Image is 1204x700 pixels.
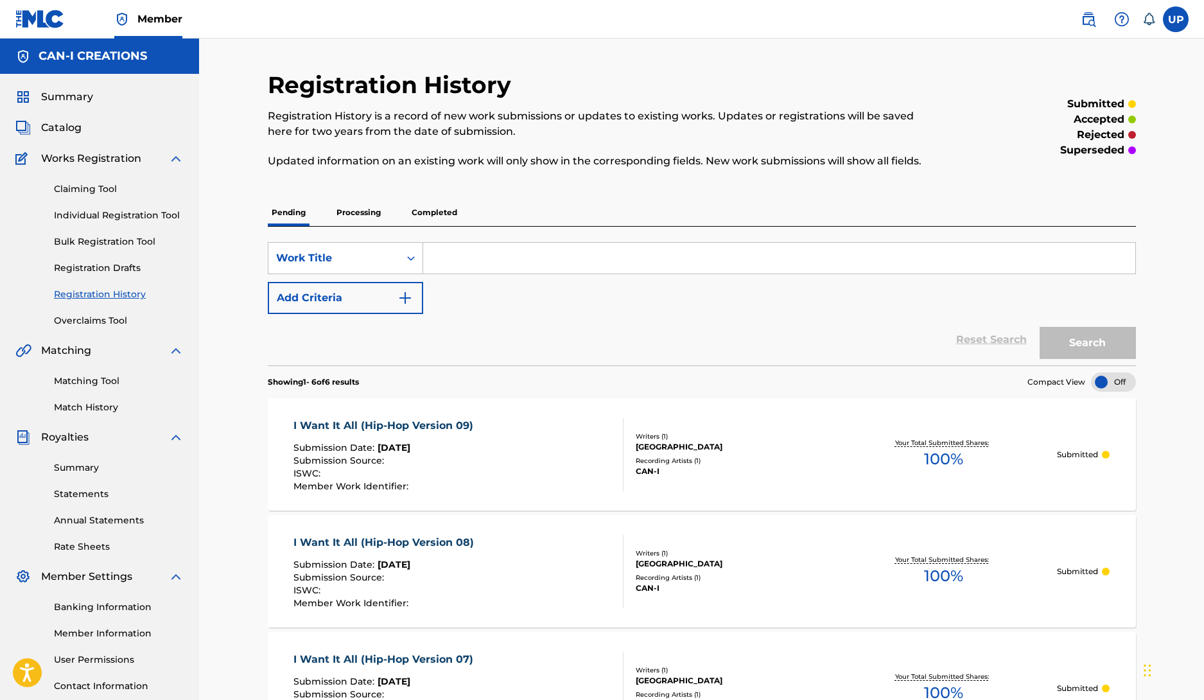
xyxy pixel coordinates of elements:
img: Royalties [15,430,31,445]
p: rejected [1077,127,1124,143]
div: Writers ( 1 ) [636,548,830,558]
img: Summary [15,89,31,105]
p: Completed [408,199,461,226]
a: Public Search [1076,6,1101,32]
div: Recording Artists ( 1 ) [636,456,830,466]
span: Submission Source : [293,572,387,583]
a: Contact Information [54,679,184,693]
img: Catalog [15,120,31,136]
iframe: Chat Widget [1140,638,1204,700]
div: Help [1109,6,1135,32]
span: Compact View [1027,376,1085,388]
p: Pending [268,199,310,226]
div: CAN-I [636,582,830,594]
span: Submission Date : [293,559,378,570]
p: Updated information on an existing work will only show in the corresponding fields. New work subm... [268,153,936,169]
p: superseded [1060,143,1124,158]
p: Processing [333,199,385,226]
button: Add Criteria [268,282,423,314]
div: [GEOGRAPHIC_DATA] [636,675,830,687]
iframe: Resource Center [1168,477,1204,581]
span: ISWC : [293,584,324,596]
span: ISWC : [293,468,324,479]
h2: Registration History [268,71,518,100]
div: [GEOGRAPHIC_DATA] [636,558,830,570]
span: Submission Date : [293,442,378,453]
h5: CAN-I CREATIONS [39,49,147,64]
a: User Permissions [54,653,184,667]
span: [DATE] [378,676,410,687]
p: Submitted [1057,683,1098,694]
span: Member Settings [41,569,132,584]
img: help [1114,12,1130,27]
form: Search Form [268,242,1136,365]
a: Banking Information [54,600,184,614]
a: I Want It All (Hip-Hop Version 09)Submission Date:[DATE]Submission Source:ISWC:Member Work Identi... [268,398,1136,511]
p: Registration History is a record of new work submissions or updates to existing works. Updates or... [268,109,936,139]
a: Summary [54,461,184,475]
a: Match History [54,401,184,414]
span: 100 % [924,448,963,471]
img: 9d2ae6d4665cec9f34b9.svg [397,290,413,306]
div: Work Title [276,250,392,266]
a: Overclaims Tool [54,314,184,328]
a: Individual Registration Tool [54,209,184,222]
a: SummarySummary [15,89,93,105]
span: 100 % [924,564,963,588]
img: Top Rightsholder [114,12,130,27]
img: expand [168,430,184,445]
p: Your Total Submitted Shares: [895,672,992,681]
span: Submission Source : [293,455,387,466]
a: Registration History [54,288,184,301]
p: Submitted [1057,566,1098,577]
img: expand [168,343,184,358]
a: Rate Sheets [54,540,184,554]
img: expand [168,569,184,584]
p: Your Total Submitted Shares: [895,555,992,564]
a: Bulk Registration Tool [54,235,184,249]
a: Claiming Tool [54,182,184,196]
span: Submission Source : [293,688,387,700]
span: Member [137,12,182,26]
span: Works Registration [41,151,141,166]
p: submitted [1067,96,1124,112]
p: Showing 1 - 6 of 6 results [268,376,359,388]
img: Matching [15,343,31,358]
a: Matching Tool [54,374,184,388]
a: Statements [54,487,184,501]
div: CAN-I [636,466,830,477]
img: search [1081,12,1096,27]
p: Your Total Submitted Shares: [895,438,992,448]
img: Works Registration [15,151,32,166]
div: I Want It All (Hip-Hop Version 09) [293,418,480,433]
div: Writers ( 1 ) [636,432,830,441]
div: Notifications [1142,13,1155,26]
a: Annual Statements [54,514,184,527]
div: Drag [1144,651,1151,690]
div: Recording Artists ( 1 ) [636,573,830,582]
img: expand [168,151,184,166]
img: Member Settings [15,569,31,584]
span: Member Work Identifier : [293,480,412,492]
div: User Menu [1163,6,1189,32]
div: I Want It All (Hip-Hop Version 08) [293,535,480,550]
div: I Want It All (Hip-Hop Version 07) [293,652,480,667]
div: Recording Artists ( 1 ) [636,690,830,699]
div: Writers ( 1 ) [636,665,830,675]
span: Summary [41,89,93,105]
img: MLC Logo [15,10,65,28]
span: [DATE] [378,559,410,570]
span: [DATE] [378,442,410,453]
span: Catalog [41,120,82,136]
span: Matching [41,343,91,358]
a: Member Information [54,627,184,640]
span: Submission Date : [293,676,378,687]
a: CatalogCatalog [15,120,82,136]
a: Registration Drafts [54,261,184,275]
span: Member Work Identifier : [293,597,412,609]
a: I Want It All (Hip-Hop Version 08)Submission Date:[DATE]Submission Source:ISWC:Member Work Identi... [268,515,1136,627]
div: [GEOGRAPHIC_DATA] [636,441,830,453]
img: Accounts [15,49,31,64]
span: Royalties [41,430,89,445]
